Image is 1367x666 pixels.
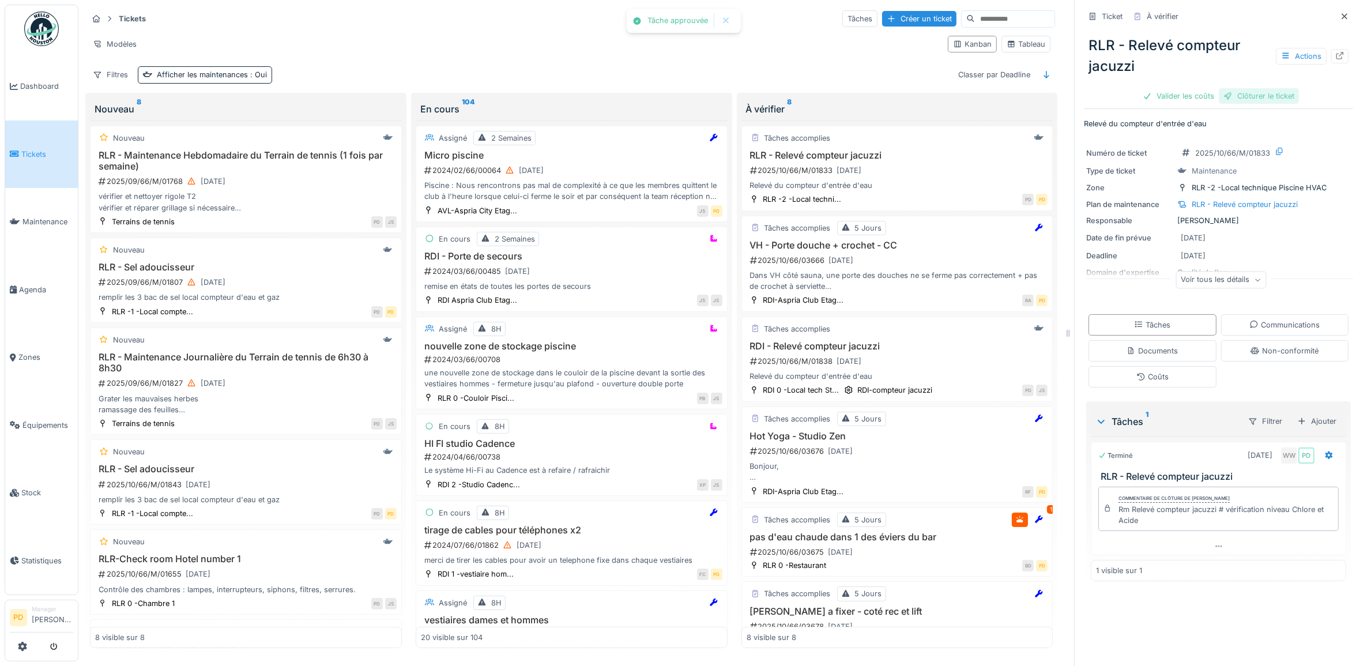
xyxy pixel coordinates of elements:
[711,569,722,580] div: PD
[88,66,133,83] div: Filtres
[855,223,882,234] div: 5 Jours
[647,16,708,26] div: Tâche approuvée
[95,102,397,116] div: Nouveau
[1086,148,1173,159] div: Numéro de ticket
[201,176,225,187] div: [DATE]
[747,532,1048,543] h3: pas d'eau chaude dans 1 des éviers du bar
[747,180,1048,191] div: Relevé du compteur d'entrée d'eau
[1248,450,1272,461] div: [DATE]
[763,560,827,571] div: RLR 0 -Restaurant
[423,264,722,279] div: 2024/03/66/00485
[1195,148,1270,159] div: 2025/10/66/M/01833
[32,605,73,614] div: Manager
[749,253,1048,268] div: 2025/10/66/03666
[1022,486,1034,498] div: RF
[423,354,722,365] div: 2024/03/66/00708
[1181,250,1206,261] div: [DATE]
[763,295,844,306] div: RDI-Aspria Club Etag...
[1101,471,1341,482] h3: RLR - Relevé compteur jacuzzi
[95,632,145,643] div: 8 visible sur 8
[95,584,397,595] div: Contrôle des chambres : lampes, interrupteurs, siphons, filtres, serrures.
[95,352,397,374] h3: RLR - Maintenance Journalière du Terrain de tennis de 6h30 à 8h30
[829,547,853,558] div: [DATE]
[439,421,470,432] div: En cours
[5,392,78,460] a: Équipements
[829,621,853,632] div: [DATE]
[882,11,956,27] div: Créer un ticket
[438,295,517,306] div: RDI Aspria Club Etag...
[747,371,1048,382] div: Relevé du compteur d'entrée d'eau
[97,275,397,289] div: 2025/09/66/M/01807
[186,569,210,580] div: [DATE]
[1251,345,1319,356] div: Non-conformité
[1036,194,1048,205] div: PD
[421,438,722,449] h3: HI FI studio Cadence
[113,334,145,345] div: Nouveau
[112,306,193,317] div: RLR -1 -Local compte...
[438,479,520,490] div: RDI 2 -Studio Cadenc...
[438,393,514,404] div: RLR 0 -Couloir Pisci...
[1138,88,1219,104] div: Valider les coûts
[5,459,78,527] a: Stock
[1127,345,1178,356] div: Documents
[1136,371,1169,382] div: Coûts
[763,194,842,205] div: RLR -2 -Local techni...
[1119,504,1334,526] div: Rm Relevé compteur jacuzzi # vérification niveau Chlore et Acide
[5,527,78,595] a: Statistiques
[765,133,831,144] div: Tâches accomplies
[385,306,397,318] div: PD
[711,393,722,404] div: JS
[765,514,831,525] div: Tâches accomplies
[765,413,831,424] div: Tâches accomplies
[1086,215,1351,226] div: [PERSON_NAME]
[10,609,27,626] li: PD
[439,597,467,608] div: Assigné
[517,540,541,551] div: [DATE]
[505,266,530,277] div: [DATE]
[697,295,709,306] div: JS
[421,525,722,536] h3: tirage de cables pour téléphones x2
[1036,385,1048,396] div: JS
[21,149,73,160] span: Tickets
[491,323,502,334] div: 8H
[1086,215,1173,226] div: Responsable
[837,356,862,367] div: [DATE]
[1086,250,1173,261] div: Deadline
[711,295,722,306] div: JS
[438,569,514,580] div: RDI 1 -vestiaire hom...
[1086,199,1173,210] div: Plan de maintenance
[1086,165,1173,176] div: Type de ticket
[1243,413,1287,430] div: Filtrer
[1192,199,1298,210] div: RLR - Relevé compteur jacuzzi
[1086,182,1173,193] div: Zone
[420,102,723,116] div: En cours
[1281,447,1297,464] div: WW
[747,240,1048,251] h3: VH - Porte douche + crochet - CC
[519,165,544,176] div: [DATE]
[421,632,483,643] div: 20 visible sur 104
[113,536,145,547] div: Nouveau
[829,446,853,457] div: [DATE]
[97,567,397,581] div: 2025/10/66/M/01655
[1219,88,1299,104] div: Clôturer le ticket
[371,508,383,520] div: PD
[1192,165,1237,176] div: Maintenance
[1146,415,1148,428] sup: 1
[1022,295,1034,306] div: RA
[1036,486,1048,498] div: PD
[371,598,383,609] div: PD
[421,367,722,389] div: une nouvelle zone de stockage dans le couloir de la piscine devant la sortie des vestiaires homme...
[855,588,882,599] div: 5 Jours
[763,486,844,497] div: RDI-Aspria Club Etag...
[747,606,1048,617] h3: [PERSON_NAME] a fixer - coté rec et lift
[1292,413,1342,430] div: Ajouter
[953,66,1035,83] div: Classer par Deadline
[112,508,193,519] div: RLR -1 -Local compte...
[385,418,397,430] div: JS
[421,555,722,566] div: merci de tirer les cables pour avoir un telephone fixe dans chaque vestiaires
[439,507,470,518] div: En cours
[113,133,145,144] div: Nouveau
[491,133,532,144] div: 2 Semaines
[423,163,722,178] div: 2024/02/66/00064
[21,487,73,498] span: Stock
